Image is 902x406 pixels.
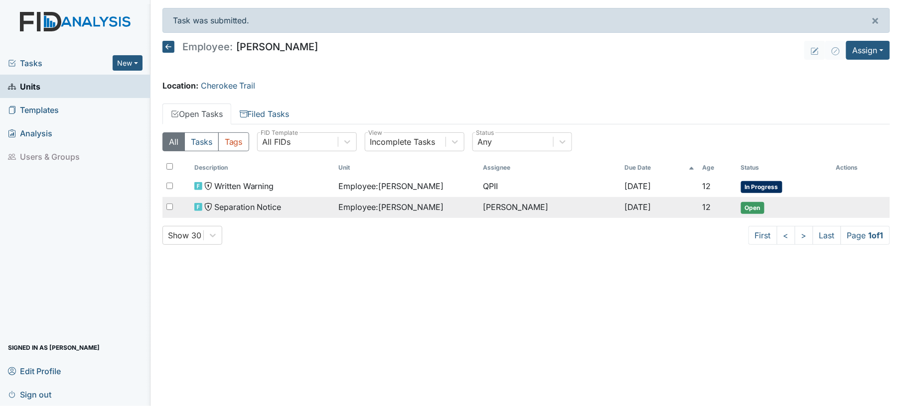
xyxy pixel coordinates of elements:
[8,363,61,379] span: Edit Profile
[620,159,698,176] th: Toggle SortBy
[8,387,51,402] span: Sign out
[166,163,173,170] input: Toggle All Rows Selected
[162,41,318,53] h5: [PERSON_NAME]
[741,181,782,193] span: In Progress
[263,136,291,148] div: All FIDs
[8,340,100,355] span: Signed in as [PERSON_NAME]
[162,132,185,151] button: All
[182,42,233,52] span: Employee:
[231,103,298,124] a: Filed Tasks
[8,125,52,141] span: Analysis
[214,180,274,192] span: Written Warning
[214,201,282,213] span: Separation Notice
[777,226,795,245] a: <
[162,132,890,245] div: Open Tasks
[749,226,777,245] a: First
[624,202,651,212] span: [DATE]
[478,136,492,148] div: Any
[862,8,890,32] button: ×
[703,181,711,191] span: 12
[741,202,764,214] span: Open
[479,159,620,176] th: Assignee
[201,81,256,91] a: Cherokee Trail
[218,132,249,151] button: Tags
[624,181,651,191] span: [DATE]
[338,201,444,213] span: Employee : [PERSON_NAME]
[370,136,436,148] div: Incomplete Tasks
[162,132,249,151] div: Type filter
[8,79,40,94] span: Units
[479,176,620,197] td: QPII
[869,230,884,240] strong: 1 of 1
[699,159,737,176] th: Toggle SortBy
[841,226,890,245] span: Page
[749,226,890,245] nav: task-pagination
[168,229,201,241] div: Show 30
[162,103,231,124] a: Open Tasks
[8,102,59,117] span: Templates
[872,13,880,27] span: ×
[162,81,198,91] strong: Location:
[334,159,479,176] th: Toggle SortBy
[113,55,143,71] button: New
[703,202,711,212] span: 12
[813,226,841,245] a: Last
[832,159,882,176] th: Actions
[846,41,890,60] button: Assign
[184,132,219,151] button: Tasks
[190,159,335,176] th: Toggle SortBy
[737,159,832,176] th: Toggle SortBy
[162,8,890,33] div: Task was submitted.
[479,197,620,218] td: [PERSON_NAME]
[338,180,444,192] span: Employee : [PERSON_NAME]
[8,57,113,69] a: Tasks
[795,226,813,245] a: >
